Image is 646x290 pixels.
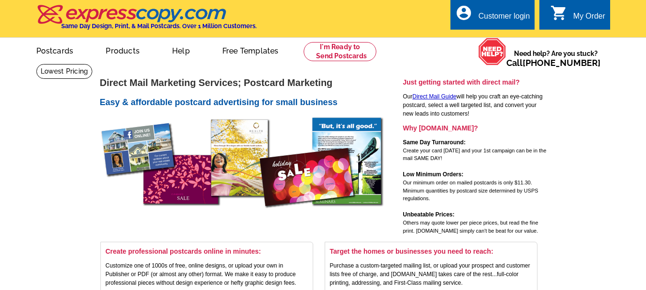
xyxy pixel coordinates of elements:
[506,49,605,68] span: Need help? Are you stuck?
[207,39,294,61] a: Free Templates
[330,247,532,256] h3: Target the homes or businesses you need to reach:
[21,39,89,61] a: Postcards
[403,171,464,178] strong: Low Minimum Orders:
[330,261,532,287] p: Purchase a custom-targeted mailing list, or upload your prospect and customer lists free of charg...
[61,22,257,30] h4: Same Day Design, Print, & Mail Postcards. Over 1 Million Customers.
[403,180,538,201] span: Our minimum order on mailed postcards is only $11.30. Minimum quantities by postcard size determi...
[157,39,205,61] a: Help
[403,139,466,146] strong: Same Day Turnaround:
[90,39,155,61] a: Products
[478,38,506,65] img: help
[550,4,568,21] i: shopping_cart
[455,4,472,21] i: account_circle
[403,148,547,161] span: Create your card [DATE] and your 1st campaign can be in the mail SAME DAY!
[106,261,308,287] p: Customize one of 1000s of free, online designs, or upload your own in Publisher or PDF (or almost...
[100,78,401,88] h1: Direct Mail Marketing Services; Postcard Marketing
[106,247,308,256] h3: Create professional postcards online in minutes:
[523,58,601,68] a: [PHONE_NUMBER]
[573,12,605,25] div: My Order
[550,11,605,22] a: shopping_cart My Order
[478,12,530,25] div: Customer login
[36,11,257,30] a: Same Day Design, Print, & Mail Postcards. Over 1 Million Customers.
[506,58,601,68] span: Call
[100,113,387,225] img: direct mail postcards
[403,211,455,218] strong: Unbeatable Prices:
[403,92,547,118] p: Our will help you craft an eye-catching postcard, select a well targeted list, and convert your n...
[100,97,401,108] h2: Easy & affordable postcard advertising for small business
[455,11,530,22] a: account_circle Customer login
[413,93,457,100] a: Direct Mail Guide
[403,78,547,86] h3: Just getting started with direct mail?
[403,124,547,132] h3: Why [DOMAIN_NAME]?
[403,220,538,234] span: Others may quote lower per piece prices, but read the fine print. [DOMAIN_NAME] simply can't be b...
